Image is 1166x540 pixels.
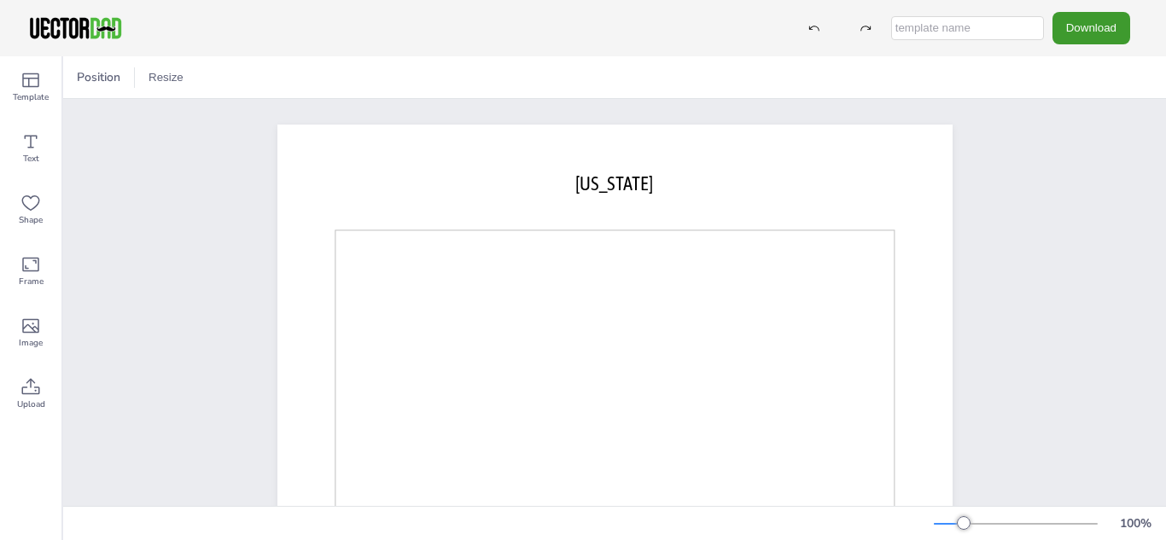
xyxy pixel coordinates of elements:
button: Download [1052,12,1130,44]
span: Upload [17,398,45,411]
input: template name [891,16,1044,40]
span: Frame [19,275,44,288]
span: Template [13,90,49,104]
span: Position [73,69,124,85]
span: Text [23,152,39,165]
span: [US_STATE] [575,172,653,195]
span: Shape [19,213,43,227]
span: Image [19,336,43,350]
button: Resize [142,64,190,91]
img: VectorDad-1.png [27,15,124,41]
div: 100 % [1115,515,1156,531]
